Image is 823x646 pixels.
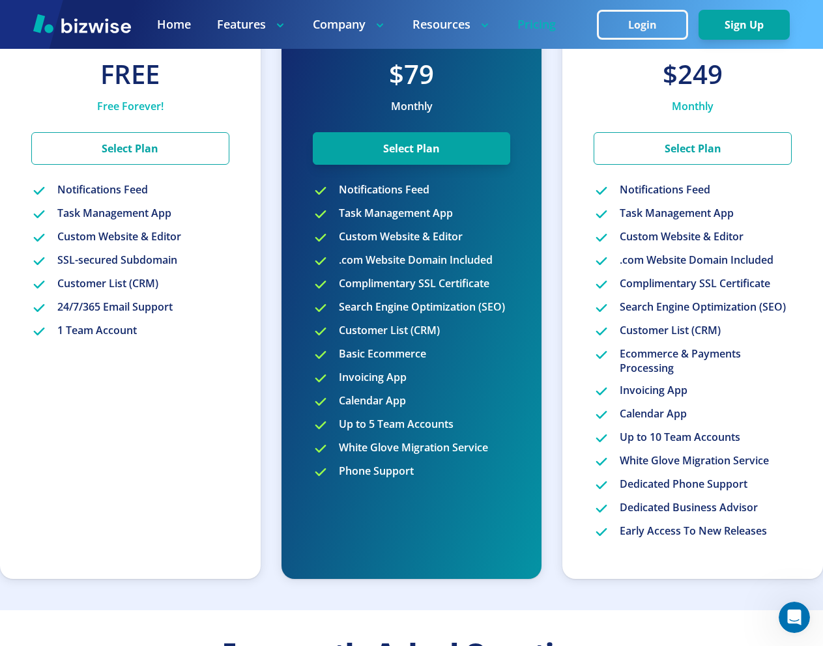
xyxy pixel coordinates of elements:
button: Select Plan [313,132,511,165]
iframe: Intercom live chat [779,602,810,633]
button: Select Plan [594,132,792,165]
p: Calendar App [339,394,406,410]
p: Invoicing App [339,371,407,386]
button: Sign Up [699,10,790,40]
p: SSL-secured Subdomain [57,253,177,269]
p: Dedicated Phone Support [620,477,747,493]
p: 24/7/365 Email Support [57,300,173,316]
h2: $249 [594,57,792,92]
p: Custom Website & Editor [620,230,744,246]
p: Dedicated Business Advisor [620,501,758,516]
p: Monthly [313,100,511,114]
a: Select Plan [31,143,229,155]
button: Login [597,10,688,40]
p: Custom Website & Editor [339,230,463,246]
p: Complimentary SSL Certificate [620,277,770,292]
p: Notifications Feed [57,183,148,199]
p: Customer List (CRM) [57,277,158,292]
p: .com Website Domain Included [339,253,493,269]
a: Home [157,16,191,33]
p: Company [313,16,386,33]
h2: $79 [313,57,511,92]
p: Task Management App [57,206,171,222]
p: Notifications Feed [620,183,710,199]
p: Up to 10 Team Accounts [620,430,740,446]
button: Select Plan [31,132,229,165]
p: White Glove Migration Service [620,454,769,470]
p: White Glove Migration Service [339,441,488,456]
p: Up to 5 Team Accounts [339,417,454,433]
p: Ecommerce & Payments Processing [620,347,792,376]
p: 1 Team Account [57,324,137,339]
p: .com Website Domain Included [620,253,773,269]
p: Customer List (CRM) [339,324,440,339]
p: Complimentary SSL Certificate [339,277,489,292]
p: Notifications Feed [339,183,429,199]
a: Select Plan [594,143,792,155]
p: Customer List (CRM) [620,324,721,339]
p: Task Management App [339,206,453,222]
p: Calendar App [620,407,687,423]
p: Search Engine Optimization (SEO) [339,300,505,316]
p: Basic Ecommerce [339,347,426,363]
a: Select Plan [313,143,511,155]
p: Phone Support [339,464,414,480]
img: Bizwise Logo [33,14,131,33]
p: Free Forever! [31,100,229,114]
a: Sign Up [699,19,790,31]
p: Task Management App [620,206,734,222]
p: Monthly [594,100,792,114]
p: Features [217,16,287,33]
a: Pricing [517,16,556,33]
p: Custom Website & Editor [57,230,181,246]
p: Early Access To New Releases [620,524,767,540]
h2: Free [31,57,229,92]
p: Search Engine Optimization (SEO) [620,300,786,316]
p: Resources [412,16,491,33]
p: Invoicing App [620,384,687,399]
a: Login [597,19,699,31]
